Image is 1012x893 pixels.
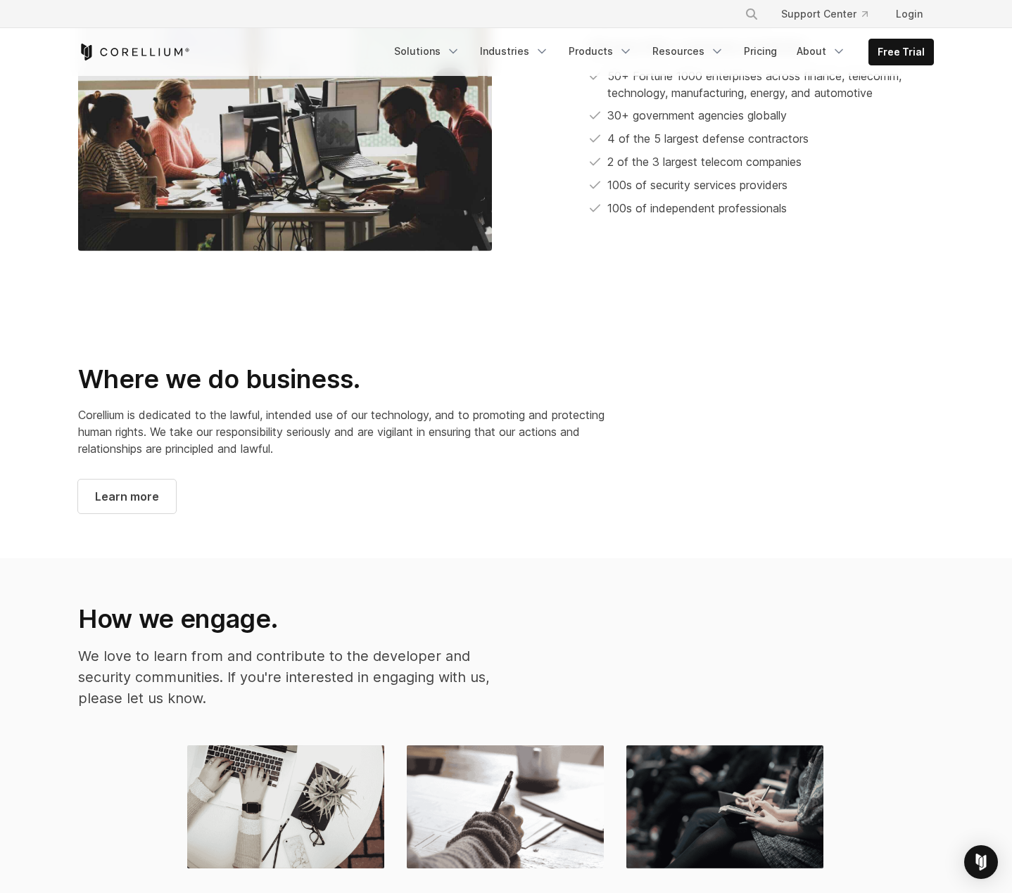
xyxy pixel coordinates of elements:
[644,39,733,64] a: Resources
[869,39,933,65] a: Free Trial
[472,39,557,64] a: Industries
[885,1,934,27] a: Login
[728,1,934,27] div: Navigation Menu
[78,480,176,513] a: Learn more
[386,39,469,64] a: Solutions
[187,745,384,868] img: Contact Us
[78,364,641,395] h2: Where we do business.
[407,745,604,868] img: Contributor Program
[964,845,998,879] div: Open Intercom Messenger
[78,408,605,456] span: Corellium is dedicated to the lawful, intended use of our technology, and to promoting and protec...
[95,488,159,505] span: Learn more
[770,1,879,27] a: Support Center
[590,130,934,148] li: 4 of the 5 largest defense contractors
[386,39,934,65] div: Navigation Menu
[78,645,492,709] p: We love to learn from and contribute to the developer and security communities. If you're interes...
[78,44,190,60] a: Corellium Home
[590,176,934,194] li: 100s of security services providers
[560,39,641,64] a: Products
[590,107,934,124] li: 30+ government agencies globally
[590,200,934,217] li: 100s of independent professionals
[626,745,823,868] img: Press Inquiry
[788,39,854,64] a: About
[590,153,934,171] li: 2 of the 3 largest telecom companies
[739,1,764,27] button: Search
[78,603,492,634] h2: How we engage.
[735,39,785,64] a: Pricing
[590,68,934,101] li: 50+ Fortune 1000 enterprises across finance, telecomm, technology, manufacturing, energy, and aut...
